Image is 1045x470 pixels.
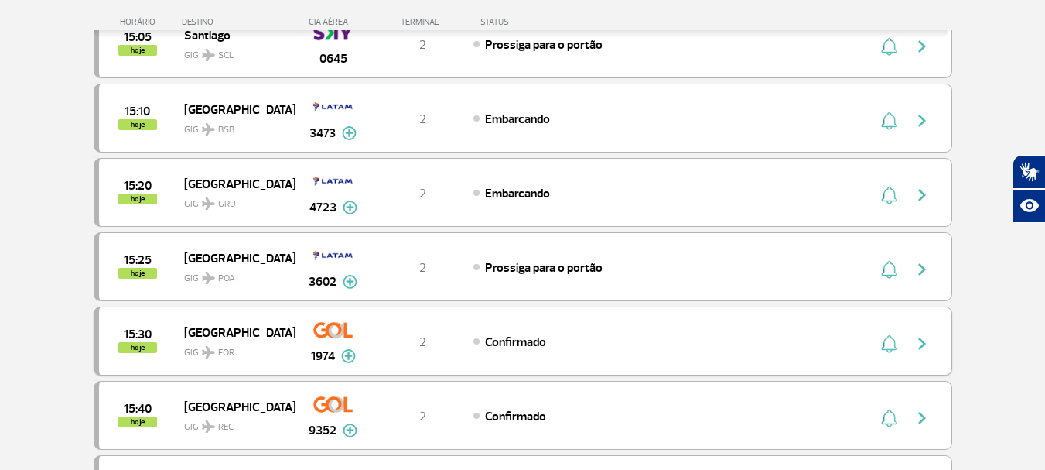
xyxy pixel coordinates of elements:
[913,409,931,427] img: seta-direita-painel-voo.svg
[184,99,283,119] span: [GEOGRAPHIC_DATA]
[184,189,283,211] span: GIG
[124,32,152,43] span: 2025-08-25 15:05:00
[184,338,283,360] span: GIG
[184,115,283,137] span: GIG
[118,268,157,279] span: hoje
[881,334,897,353] img: sino-painel-voo.svg
[319,50,347,68] span: 0645
[881,37,897,56] img: sino-painel-voo.svg
[419,37,426,53] span: 2
[342,126,357,140] img: mais-info-painel-voo.svg
[182,17,295,27] div: DESTINO
[881,409,897,427] img: sino-painel-voo.svg
[118,194,157,204] span: hoje
[202,420,215,433] img: destiny_airplane.svg
[485,111,550,127] span: Embarcando
[184,263,283,286] span: GIG
[118,417,157,427] span: hoje
[202,346,215,359] img: destiny_airplane.svg
[202,123,215,136] img: destiny_airplane.svg
[419,409,426,424] span: 2
[1013,155,1045,223] div: Plugin de acessibilidade da Hand Talk.
[202,197,215,210] img: destiny_airplane.svg
[184,248,283,268] span: [GEOGRAPHIC_DATA]
[1013,189,1045,223] button: Abrir recursos assistivos.
[311,347,335,365] span: 1974
[202,272,215,284] img: destiny_airplane.svg
[124,403,152,414] span: 2025-08-25 15:40:00
[295,17,372,27] div: CIA AÉREA
[343,275,357,289] img: mais-info-painel-voo.svg
[184,173,283,194] span: [GEOGRAPHIC_DATA]
[419,186,426,201] span: 2
[125,106,150,117] span: 2025-08-25 15:10:00
[309,273,336,291] span: 3602
[118,342,157,353] span: hoje
[309,198,336,217] span: 4723
[124,255,152,266] span: 2025-08-25 15:25:00
[124,329,152,340] span: 2025-08-25 15:30:00
[118,45,157,56] span: hoje
[309,421,336,440] span: 9352
[485,334,546,350] span: Confirmado
[419,334,426,350] span: 2
[309,124,336,142] span: 3473
[881,260,897,279] img: sino-painel-voo.svg
[184,40,283,63] span: GIG
[343,424,357,437] img: mais-info-painel-voo.svg
[218,123,234,137] span: BSB
[913,186,931,204] img: seta-direita-painel-voo.svg
[184,412,283,434] span: GIG
[218,49,234,63] span: SCL
[419,111,426,127] span: 2
[372,17,473,27] div: TERMINAL
[881,111,897,130] img: sino-painel-voo.svg
[98,17,183,27] div: HORÁRIO
[485,186,550,201] span: Embarcando
[485,260,603,276] span: Prossiga para o portão
[913,111,931,130] img: seta-direita-painel-voo.svg
[218,272,235,286] span: POA
[218,420,234,434] span: REC
[1013,155,1045,189] button: Abrir tradutor de língua de sinais.
[184,322,283,342] span: [GEOGRAPHIC_DATA]
[881,186,897,204] img: sino-painel-voo.svg
[218,346,234,360] span: FOR
[124,180,152,191] span: 2025-08-25 15:20:00
[485,37,603,53] span: Prossiga para o portão
[913,334,931,353] img: seta-direita-painel-voo.svg
[473,17,599,27] div: STATUS
[341,349,356,363] img: mais-info-painel-voo.svg
[343,201,357,214] img: mais-info-painel-voo.svg
[218,197,236,211] span: GRU
[118,119,157,130] span: hoje
[913,37,931,56] img: seta-direita-painel-voo.svg
[485,409,546,424] span: Confirmado
[202,49,215,61] img: destiny_airplane.svg
[419,260,426,276] span: 2
[913,260,931,279] img: seta-direita-painel-voo.svg
[184,396,283,417] span: [GEOGRAPHIC_DATA]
